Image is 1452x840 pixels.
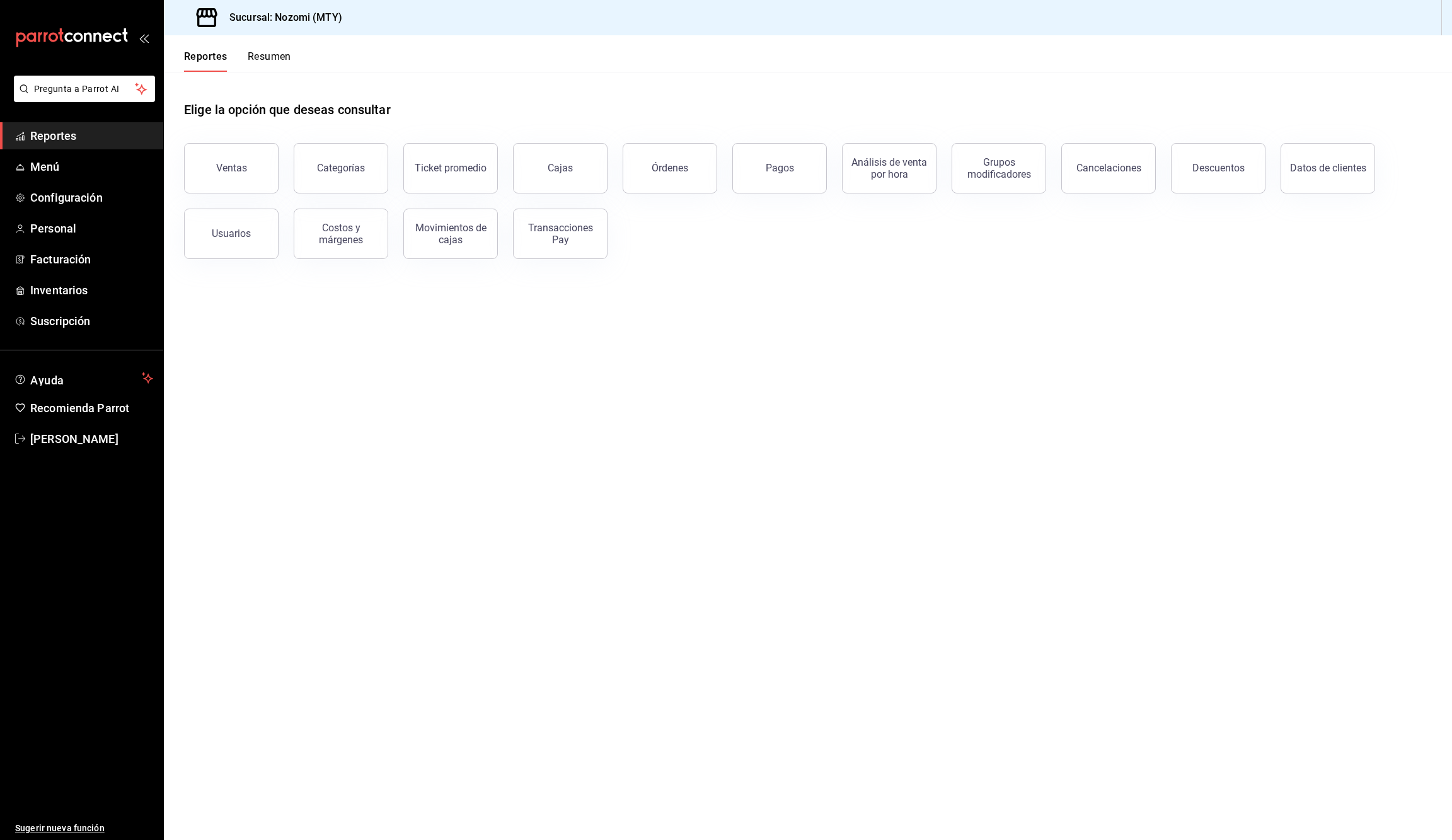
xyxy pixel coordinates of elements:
span: Inventarios [30,282,153,299]
div: Transacciones Pay [521,222,599,246]
button: Transacciones Pay [513,209,608,259]
button: Órdenes [623,143,717,193]
span: Pregunta a Parrot AI [34,83,135,96]
div: Grupos modificadores [960,156,1038,180]
button: Pregunta a Parrot AI [14,76,155,102]
button: open_drawer_menu [139,33,149,43]
h1: Elige la opción que deseas consultar [184,100,391,119]
span: Suscripción [30,313,153,330]
button: Análisis de venta por hora [842,143,936,193]
span: Sugerir nueva función [15,822,153,835]
div: Costos y márgenes [302,222,380,246]
div: Categorías [317,162,365,174]
div: Órdenes [652,162,688,174]
span: Configuración [30,189,153,206]
span: Reportes [30,127,153,144]
button: Ticket promedio [403,143,498,193]
button: Ventas [184,143,279,193]
div: Movimientos de cajas [412,222,490,246]
button: Usuarios [184,209,279,259]
div: navigation tabs [184,50,291,72]
button: Pagos [732,143,827,193]
h3: Sucursal: Nozomi (MTY) [219,10,342,25]
span: Facturación [30,251,153,268]
span: Personal [30,220,153,237]
button: Grupos modificadores [952,143,1046,193]
a: Pregunta a Parrot AI [9,91,155,105]
span: Ayuda [30,371,137,386]
span: Recomienda Parrot [30,400,153,417]
span: Menú [30,158,153,175]
button: Costos y márgenes [294,209,388,259]
div: Usuarios [212,227,251,239]
span: [PERSON_NAME] [30,430,153,447]
div: Análisis de venta por hora [850,156,928,180]
button: Datos de clientes [1281,143,1375,193]
div: Cancelaciones [1076,162,1141,174]
div: Ticket promedio [415,162,487,174]
div: Descuentos [1192,162,1245,174]
div: Pagos [766,162,794,174]
button: Categorías [294,143,388,193]
button: Cancelaciones [1061,143,1156,193]
div: Cajas [548,162,573,174]
button: Resumen [248,50,291,72]
button: Movimientos de cajas [403,209,498,259]
button: Reportes [184,50,228,72]
button: Cajas [513,143,608,193]
div: Datos de clientes [1290,162,1366,174]
div: Ventas [216,162,247,174]
button: Descuentos [1171,143,1265,193]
